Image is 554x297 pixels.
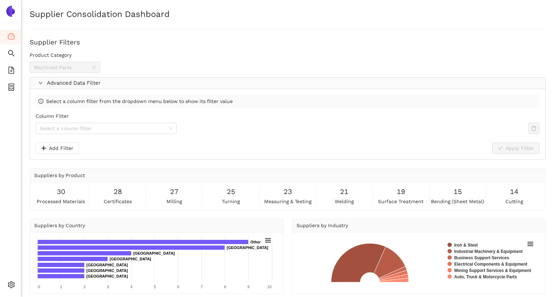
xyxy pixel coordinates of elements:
[431,198,484,205] span: bending (sheet metal)
[335,198,354,205] span: welding
[37,198,85,205] span: processed materials
[201,285,203,289] text: 7
[30,8,546,20] h2: Supplier Consolidation Dashboard
[505,198,523,205] span: cutting
[114,186,122,197] span: 28
[250,240,261,244] text: Other
[528,123,540,134] button: delete
[378,198,424,205] span: surface treatment
[454,268,531,273] text: Mining Support Services & Equipment
[30,51,72,59] label: Product Category
[154,285,156,289] text: 5
[454,255,509,260] text: Business Support Services
[227,186,235,197] span: 25
[8,47,15,61] span: search
[47,79,542,87] span: Advanced Data Filter
[30,38,546,47] h3: Supplier Filters
[110,257,151,261] text: [GEOGRAPHIC_DATA]
[453,186,462,197] span: 15
[38,285,40,289] text: 0
[49,144,73,152] span: Add Filter
[510,186,518,197] span: 14
[86,268,128,273] text: [GEOGRAPHIC_DATA]
[38,99,43,104] span: info-circle
[84,285,86,289] text: 2
[60,285,62,289] text: 1
[340,186,348,197] span: 21
[104,198,132,205] span: certificates
[8,64,15,78] span: file-add
[41,146,46,151] span: plus
[8,279,15,293] span: setting
[248,285,250,289] text: 9
[30,78,545,89] div: Advanced Data Filter
[284,186,292,197] span: 23
[46,97,233,105] span: Select a column filter from the dropdown menu below to show its filter value
[36,112,69,120] label: Column Filter
[133,251,175,255] text: [GEOGRAPHIC_DATA]
[130,285,133,289] text: 4
[8,30,15,44] span: dashboard
[454,274,517,279] text: Auto, Truck & Motorcycle Parts
[297,223,348,228] span: Suppliers by Industry
[267,285,272,289] text: 10
[227,246,268,250] text: [GEOGRAPHIC_DATA]
[492,143,540,154] button: checkApply Filter
[177,285,179,289] text: 6
[166,198,182,205] span: milling
[454,262,527,267] text: Electrical Components & Equipment
[34,223,85,228] span: Suppliers by Country
[170,186,178,197] span: 27
[36,143,79,154] button: plusAdd Filter
[224,285,226,289] text: 8
[8,81,15,95] span: container
[86,274,128,278] text: [GEOGRAPHIC_DATA]
[222,198,240,205] span: turning
[86,263,128,267] text: [GEOGRAPHIC_DATA]
[397,186,405,197] span: 19
[57,186,65,197] span: 30
[38,81,43,85] span: right
[454,249,523,254] text: Industrial Machinery & Equipment
[107,285,109,289] text: 3
[264,198,311,205] span: measuring & testing
[34,172,85,178] span: Suppliers by Product
[454,243,478,248] text: Iron & Steel
[5,6,16,17] img: Logo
